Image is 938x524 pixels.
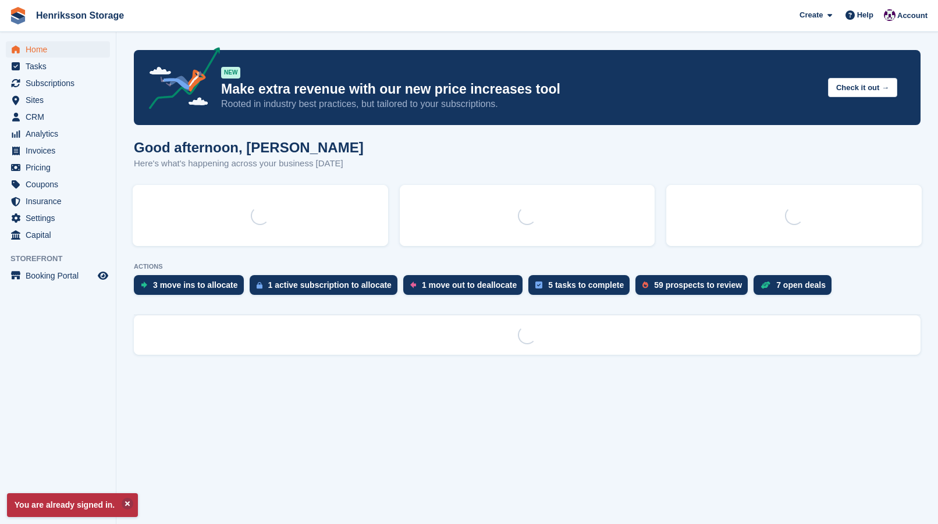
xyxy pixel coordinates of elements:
div: NEW [221,67,240,79]
span: Settings [26,210,95,226]
img: task-75834270c22a3079a89374b754ae025e5fb1db73e45f91037f5363f120a921f8.svg [535,281,542,288]
a: menu [6,75,110,91]
span: Insurance [26,193,95,209]
p: ACTIONS [134,263,921,270]
a: Henriksson Storage [31,6,129,25]
span: CRM [26,109,95,125]
a: menu [6,193,110,209]
span: Home [26,41,95,58]
a: 59 prospects to review [635,275,754,301]
img: move_outs_to_deallocate_icon-f764333ba52eb49d3ac5e1228854f67142a1ed5810a6f6cc68b1a99e826820c5.svg [410,281,416,288]
span: Storefront [10,253,116,265]
a: 7 open deals [754,275,837,301]
span: Pricing [26,159,95,176]
a: menu [6,58,110,74]
span: Booking Portal [26,268,95,284]
span: Create [800,9,823,21]
a: menu [6,159,110,176]
a: menu [6,227,110,243]
span: Help [857,9,873,21]
span: Coupons [26,176,95,193]
a: 3 move ins to allocate [134,275,250,301]
h1: Good afternoon, [PERSON_NAME] [134,140,364,155]
div: 7 open deals [776,280,826,290]
a: 1 active subscription to allocate [250,275,403,301]
div: 5 tasks to complete [548,280,624,290]
img: stora-icon-8386f47178a22dfd0bd8f6a31ec36ba5ce8667c1dd55bd0f319d3a0aa187defe.svg [9,7,27,24]
span: Sites [26,92,95,108]
span: Analytics [26,126,95,142]
img: prospect-51fa495bee0391a8d652442698ab0144808aea92771e9ea1ae160a38d050c398.svg [642,281,648,288]
a: Preview store [96,269,110,283]
div: 59 prospects to review [654,280,742,290]
a: menu [6,142,110,159]
a: menu [6,92,110,108]
img: move_ins_to_allocate_icon-fdf77a2bb77ea45bf5b3d319d69a93e2d87916cf1d5bf7949dd705db3b84f3ca.svg [141,281,147,288]
p: Here's what's happening across your business [DATE] [134,157,364,170]
a: menu [6,41,110,58]
span: Tasks [26,58,95,74]
a: menu [6,210,110,226]
img: Joel Isaksson [884,9,896,21]
a: menu [6,268,110,284]
img: deal-1b604bf984904fb50ccaf53a9ad4b4a5d6e5aea283cecdc64d6e3604feb123c2.svg [761,281,770,289]
button: Check it out → [828,78,897,97]
p: Make extra revenue with our new price increases tool [221,81,819,98]
p: You are already signed in. [7,493,138,517]
div: 1 move out to deallocate [422,280,517,290]
a: 5 tasks to complete [528,275,635,301]
a: menu [6,126,110,142]
span: Account [897,10,928,22]
span: Subscriptions [26,75,95,91]
a: 1 move out to deallocate [403,275,528,301]
img: price-adjustments-announcement-icon-8257ccfd72463d97f412b2fc003d46551f7dbcb40ab6d574587a9cd5c0d94... [139,47,221,113]
p: Rooted in industry best practices, but tailored to your subscriptions. [221,98,819,110]
a: menu [6,109,110,125]
span: Invoices [26,142,95,159]
img: active_subscription_to_allocate_icon-d502201f5373d7db506a760aba3b589e785aa758c864c3986d89f69b8ff3... [257,281,262,289]
div: 3 move ins to allocate [153,280,238,290]
span: Capital [26,227,95,243]
a: menu [6,176,110,193]
div: 1 active subscription to allocate [268,280,392,290]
